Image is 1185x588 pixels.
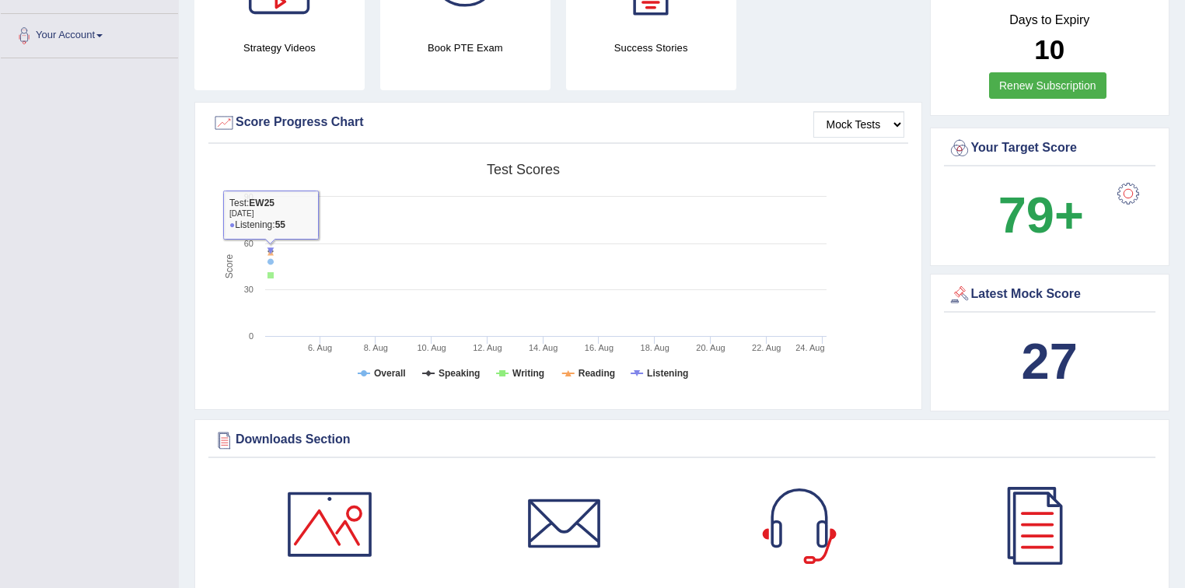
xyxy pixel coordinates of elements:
b: 79+ [998,187,1084,243]
a: Your Account [1,14,178,53]
div: Your Target Score [948,137,1152,160]
h4: Days to Expiry [948,13,1152,27]
tspan: Test scores [487,162,560,177]
tspan: 8. Aug [364,343,388,352]
div: Downloads Section [212,429,1152,452]
tspan: Listening [647,368,688,379]
tspan: 6. Aug [308,343,332,352]
div: Latest Mock Score [948,283,1152,306]
b: 27 [1022,333,1078,390]
h4: Book PTE Exam [380,40,551,56]
h4: Success Stories [566,40,736,56]
text: 0 [249,331,253,341]
tspan: Writing [512,368,544,379]
tspan: 24. Aug [795,343,824,352]
text: 30 [244,285,253,294]
tspan: Reading [579,368,615,379]
tspan: 22. Aug [752,343,781,352]
tspan: Overall [374,368,406,379]
a: Renew Subscription [989,72,1106,99]
b: 10 [1034,34,1064,65]
div: Score Progress Chart [212,111,904,135]
tspan: 16. Aug [585,343,613,352]
text: 90 [244,192,253,201]
text: 60 [244,239,253,248]
tspan: 10. Aug [417,343,446,352]
h4: Strategy Videos [194,40,365,56]
tspan: 18. Aug [641,343,669,352]
tspan: 12. Aug [473,343,502,352]
tspan: 20. Aug [696,343,725,352]
tspan: 14. Aug [529,343,558,352]
tspan: Speaking [439,368,480,379]
tspan: Score [224,254,235,279]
